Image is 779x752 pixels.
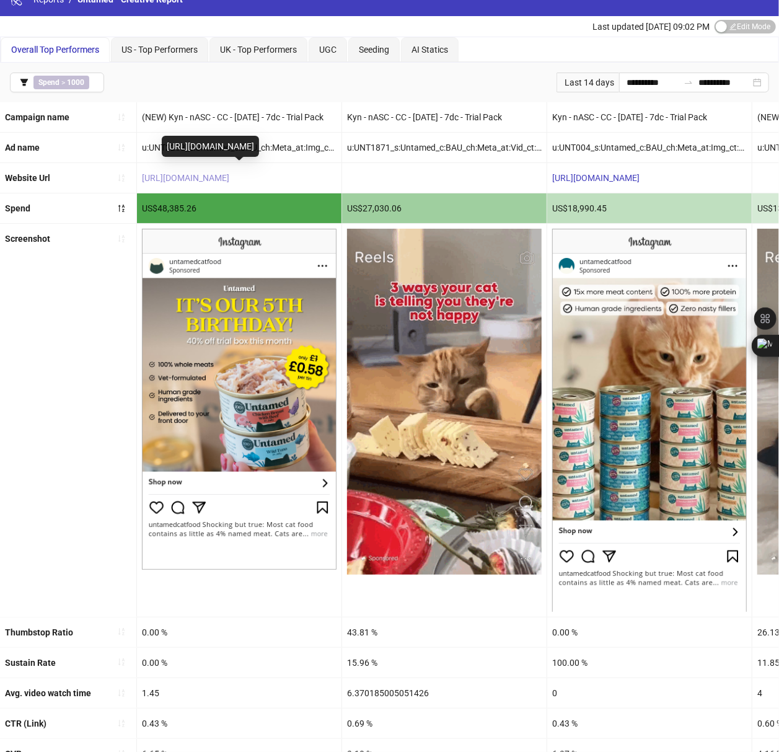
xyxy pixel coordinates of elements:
[5,143,40,153] b: Ad name
[342,193,547,223] div: US$27,030.06
[547,193,752,223] div: US$18,990.45
[137,648,341,678] div: 0.00 %
[5,112,69,122] b: Campaign name
[137,617,341,647] div: 0.00 %
[137,678,341,708] div: 1.45
[10,73,104,92] button: Spend > 1000
[342,648,547,678] div: 15.96 %
[5,719,46,728] b: CTR (Link)
[67,78,84,87] b: 1000
[5,234,50,244] b: Screenshot
[142,229,337,570] img: Screenshot 120228066048710420
[5,627,73,637] b: Thumbstop Ratio
[547,133,752,162] div: u:UNT004_s:Untamed_c:BAU_ch:Meta_at:Img_ct:New_a:Benefits_vh:N/A_vs:OrangeStalkingCat_co: Food Th...
[342,133,547,162] div: u:UNT1871_s:Untamed_c:BAU_ch:Meta_at:Vid_ct:New_a:Depressed_vh:CatsBRoll_vs:Mashup_co:3 ways your...
[342,678,547,708] div: 6.370185005051426
[552,173,640,183] a: [URL][DOMAIN_NAME]
[684,77,693,87] span: to
[5,658,56,668] b: Sustain Rate
[137,133,341,162] div: u:UNT2233_s:Untamed_c:BAU_ch:Meta_at:Img_ct:New_a:Value_vh:ProductShot_vs:USPs_co:It's our 5th bi...
[142,173,229,183] a: [URL][DOMAIN_NAME]
[557,73,619,92] div: Last 14 days
[33,76,89,89] span: >
[121,45,198,55] span: US - Top Performers
[547,648,752,678] div: 100.00 %
[592,22,710,32] span: Last updated [DATE] 09:02 PM
[552,229,747,611] img: Screenshot 120224593198720420
[117,658,126,666] span: sort-ascending
[547,102,752,132] div: Kyn - nASC - CC - [DATE] - 7dc - Trial Pack
[117,689,126,697] span: sort-ascending
[162,136,259,157] div: [URL][DOMAIN_NAME]
[547,678,752,708] div: 0
[547,709,752,738] div: 0.43 %
[117,143,126,152] span: sort-ascending
[38,78,59,87] b: Spend
[117,174,126,182] span: sort-ascending
[342,102,547,132] div: Kyn - nASC - CC - [DATE] - 7dc - Trial Pack
[137,709,341,738] div: 0.43 %
[319,45,337,55] span: UGC
[117,719,126,728] span: sort-ascending
[684,77,693,87] span: swap-right
[5,173,50,183] b: Website Url
[547,617,752,647] div: 0.00 %
[359,45,389,55] span: Seeding
[117,204,126,213] span: sort-descending
[5,688,91,698] b: Avg. video watch time
[342,617,547,647] div: 43.81 %
[347,229,542,575] img: Screenshot 120225768542540420
[137,193,341,223] div: US$48,385.26
[20,78,29,87] span: filter
[342,709,547,738] div: 0.69 %
[137,102,341,132] div: (NEW) Kyn - nASC - CC - [DATE] - 7dc - Trial Pack
[220,45,297,55] span: UK - Top Performers
[412,45,448,55] span: AI Statics
[117,627,126,636] span: sort-ascending
[5,203,30,213] b: Spend
[117,113,126,122] span: sort-ascending
[11,45,99,55] span: Overall Top Performers
[117,234,126,243] span: sort-ascending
